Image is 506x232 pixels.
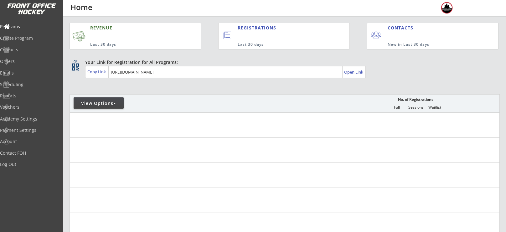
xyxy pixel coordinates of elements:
[238,25,321,31] div: REGISTRATIONS
[90,25,170,31] div: REVENUE
[71,62,80,72] button: qr_code
[85,59,480,65] div: Your Link for Registration for All Programs:
[406,105,425,110] div: Sessions
[90,42,170,47] div: Last 30 days
[425,105,444,110] div: Waitlist
[71,59,79,63] div: qr
[87,69,107,75] div: Copy Link
[238,42,324,47] div: Last 30 days
[74,100,124,106] div: View Options
[396,97,435,102] div: No. of Registrations
[344,68,364,76] a: Open Link
[388,42,469,47] div: New in Last 30 days
[344,70,364,75] div: Open Link
[387,105,406,110] div: Full
[388,25,416,31] div: CONTACTS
